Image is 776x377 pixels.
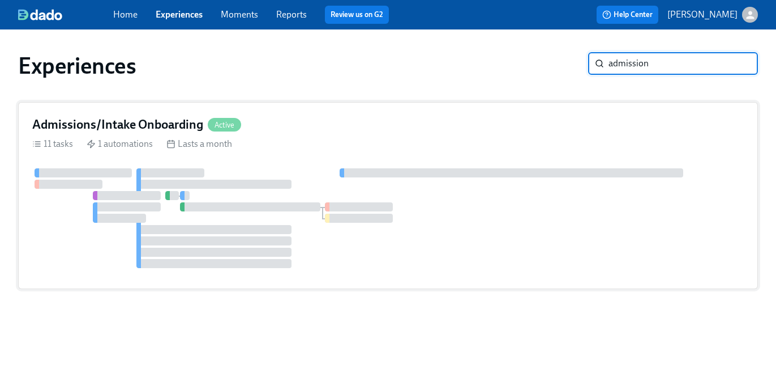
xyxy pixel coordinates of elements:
[597,6,658,24] button: Help Center
[87,138,153,150] div: 1 automations
[602,9,653,20] span: Help Center
[667,7,758,23] button: [PERSON_NAME]
[208,121,241,129] span: Active
[667,9,738,21] p: [PERSON_NAME]
[221,9,258,20] a: Moments
[331,9,383,20] a: Review us on G2
[18,102,758,289] a: Admissions/Intake OnboardingActive11 tasks 1 automations Lasts a month
[32,116,203,133] h4: Admissions/Intake Onboarding
[18,9,113,20] a: dado
[18,52,136,79] h1: Experiences
[32,138,73,150] div: 11 tasks
[325,6,389,24] button: Review us on G2
[156,9,203,20] a: Experiences
[608,52,758,75] input: Search by name
[276,9,307,20] a: Reports
[166,138,232,150] div: Lasts a month
[113,9,138,20] a: Home
[18,9,62,20] img: dado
